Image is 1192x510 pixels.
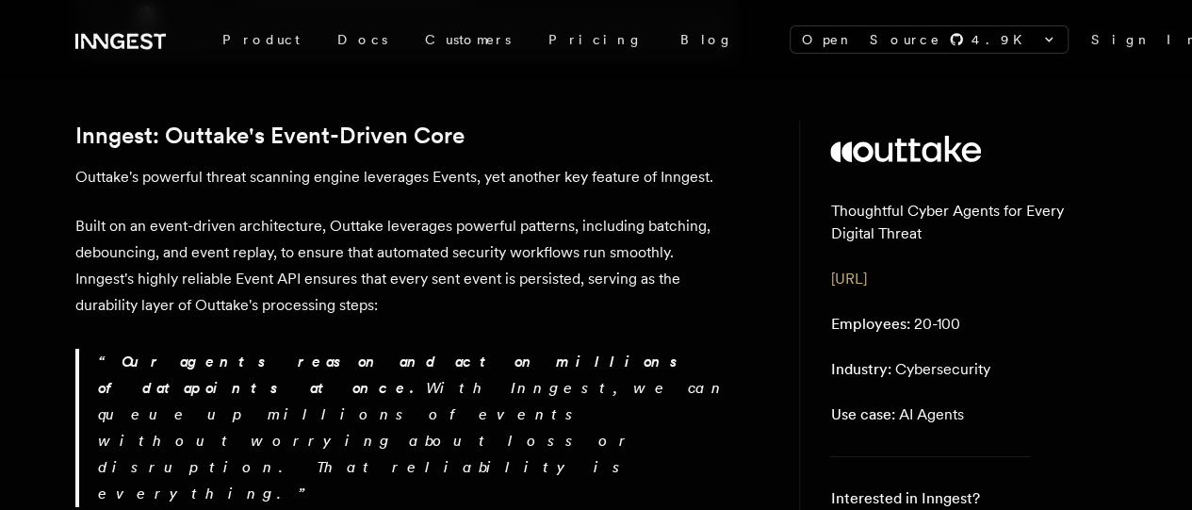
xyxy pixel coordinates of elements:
[98,349,735,507] p: With Inngest, we can queue up millions of events without worrying about loss or disruption. That ...
[830,403,963,426] p: AI Agents
[972,30,1034,49] span: 4.9 K
[661,23,752,57] a: Blog
[75,164,735,190] p: Outtake's powerful threat scanning engine leverages Events, yet another key feature of Inngest.
[75,123,465,149] a: Inngest: Outtake's Event-Driven Core
[204,23,318,57] div: Product
[530,23,661,57] a: Pricing
[830,487,1029,510] p: Interested in Inngest?
[802,30,941,49] span: Open Source
[830,358,989,381] p: Cybersecurity
[830,270,866,288] a: [URL]
[830,315,909,333] span: Employees:
[830,405,894,423] span: Use case:
[406,23,530,57] a: Customers
[318,23,406,57] a: Docs
[830,313,959,336] p: 20-100
[75,213,735,319] p: Built on an event-driven architecture, Outtake leverages powerful patterns, including batching, d...
[830,200,1086,245] p: Thoughtful Cyber Agents for Every Digital Threat
[98,353,694,397] strong: Our agents reason and act on millions of datapoints at once.
[830,136,981,162] img: Outtake's logo
[830,360,890,378] span: Industry:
